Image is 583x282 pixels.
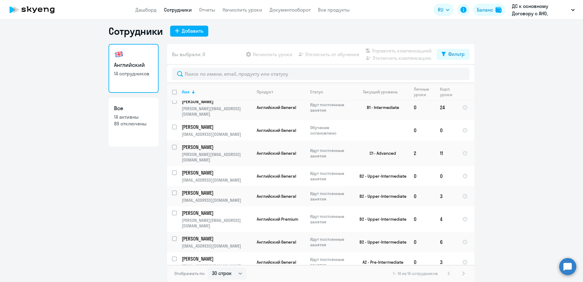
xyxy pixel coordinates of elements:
[409,232,435,252] td: 0
[182,27,203,34] div: Добавить
[310,171,352,182] p: Идут постоянные занятия
[435,95,457,120] td: 24
[182,152,252,163] p: [PERSON_NAME][EMAIL_ADDRESS][DOMAIN_NAME]
[438,6,443,13] span: RU
[352,252,409,272] td: A2 - Pre-Intermediate
[409,140,435,166] td: 2
[495,7,502,13] img: balance
[257,128,296,133] span: Английский General
[257,150,296,156] span: Английский General
[114,104,153,112] h3: Все
[448,50,465,58] div: Фильтр
[409,206,435,232] td: 0
[310,102,352,113] p: Идут постоянные занятия
[440,86,452,97] div: Корп. уроки
[435,206,457,232] td: 4
[114,120,153,127] p: 89 отключены
[257,173,296,179] span: Английский General
[318,7,350,13] a: Все продукты
[164,7,192,13] a: Сотрудники
[174,271,205,276] span: Отображать по:
[435,232,457,252] td: 6
[409,95,435,120] td: 0
[114,114,153,120] p: 14 активны
[435,166,457,186] td: 0
[135,7,157,13] a: Дашборд
[182,243,252,249] p: [EMAIL_ADDRESS][DOMAIN_NAME]
[257,193,296,199] span: Английский General
[182,169,252,176] a: [PERSON_NAME]
[109,44,159,93] a: Английский14 сотрудников
[172,51,205,58] span: Вы выбрали: 0
[310,89,323,95] div: Статус
[182,197,252,203] p: [EMAIL_ADDRESS][DOMAIN_NAME]
[182,144,252,150] a: [PERSON_NAME]
[114,61,153,69] h3: Английский
[109,98,159,146] a: Все14 активны89 отключены
[182,190,252,196] a: [PERSON_NAME]
[352,95,409,120] td: B1 - Intermediate
[393,271,438,276] span: 1 - 14 из 14 сотрудников
[182,89,190,95] div: Имя
[182,263,252,269] p: [EMAIL_ADDRESS][DOMAIN_NAME]
[257,89,305,95] div: Продукт
[109,25,163,37] h1: Сотрудники
[310,214,352,225] p: Идут постоянные занятия
[182,98,252,105] a: [PERSON_NAME]
[257,216,298,222] span: Английский Premium
[435,140,457,166] td: 11
[352,186,409,206] td: B2 - Upper-Intermediate
[257,239,296,245] span: Английский General
[512,2,569,17] p: ДС к основному Договору с АНО, ХАЙДЕЛЬБЕРГЦЕМЕНТ РУС, ООО
[435,120,457,140] td: 0
[352,232,409,252] td: B2 - Upper-Intermediate
[477,6,493,13] div: Баланс
[434,4,454,16] button: RU
[409,252,435,272] td: 0
[270,7,311,13] a: Документооборот
[414,86,429,97] div: Личные уроки
[310,148,352,159] p: Идут постоянные занятия
[435,186,457,206] td: 3
[182,106,252,117] p: [PERSON_NAME][EMAIL_ADDRESS][DOMAIN_NAME]
[182,132,252,137] p: [EMAIL_ADDRESS][DOMAIN_NAME]
[310,125,352,136] p: Обучение остановлено
[223,7,262,13] a: Начислить уроки
[170,26,208,37] button: Добавить
[509,2,578,17] button: ДС к основному Договору с АНО, ХАЙДЕЛЬБЕРГЦЕМЕНТ РУС, ООО
[172,68,470,80] input: Поиск по имени, email, продукту или статусу
[257,105,296,110] span: Английский General
[310,191,352,202] p: Идут постоянные занятия
[435,252,457,272] td: 3
[182,255,252,262] a: [PERSON_NAME]
[352,206,409,232] td: B2 - Upper-Intermediate
[352,166,409,186] td: B2 - Upper-Intermediate
[437,49,470,60] button: Фильтр
[182,210,252,216] a: [PERSON_NAME]
[182,177,252,183] p: [EMAIL_ADDRESS][DOMAIN_NAME]
[182,235,252,242] a: [PERSON_NAME]
[310,89,352,95] div: Статус
[310,257,352,268] p: Идут постоянные занятия
[409,120,435,140] td: 0
[199,7,215,13] a: Отчеты
[182,124,252,130] a: [PERSON_NAME]
[473,4,505,16] button: Балансbalance
[310,237,352,248] p: Идут постоянные занятия
[363,89,398,95] div: Текущий уровень
[352,140,409,166] td: C1 - Advanced
[257,89,273,95] div: Продукт
[414,86,435,97] div: Личные уроки
[114,70,153,77] p: 14 сотрудников
[182,89,252,95] div: Имя
[114,49,124,59] img: english
[409,186,435,206] td: 0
